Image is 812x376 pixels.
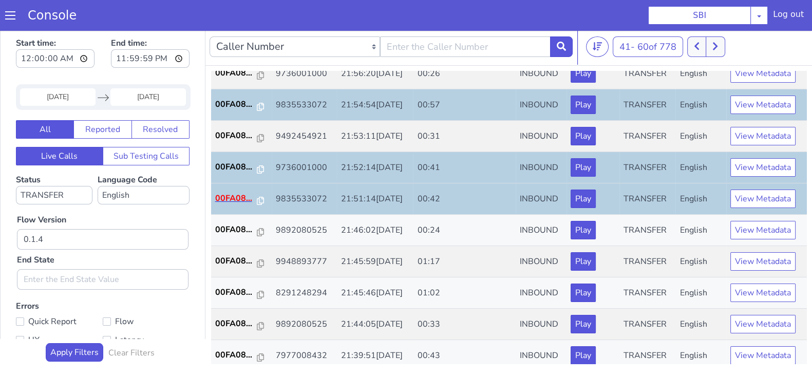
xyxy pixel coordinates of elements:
td: TRANSFER [619,30,675,61]
button: View Metadata [730,36,796,54]
button: Reported [73,92,131,110]
td: 9492454921 [272,92,337,124]
label: Quick Report [16,286,103,300]
td: 9892080525 [272,186,337,218]
td: 00:26 [413,30,515,61]
td: TRANSFER [619,312,675,343]
td: 21:54:54[DATE] [337,61,413,92]
td: English [675,218,726,249]
td: INBOUND [516,30,567,61]
button: Play [571,67,596,86]
td: 21:52:14[DATE] [337,124,413,155]
label: Status [16,146,92,176]
td: 00:42 [413,155,515,186]
td: English [675,30,726,61]
td: 21:56:20[DATE] [337,30,413,61]
td: 7977008432 [272,312,337,343]
td: INBOUND [516,312,567,343]
td: INBOUND [516,218,567,249]
p: 00FA08... [215,195,257,208]
input: Start time: [16,21,95,40]
td: TRANSFER [619,280,675,312]
td: INBOUND [516,155,567,186]
td: 00:24 [413,186,515,218]
button: Play [571,36,596,54]
select: Status [16,158,92,176]
a: Console [15,8,89,23]
button: View Metadata [730,130,796,148]
input: Enter the End State Value [17,241,188,261]
p: 00FA08... [215,39,257,51]
label: UX [16,305,103,319]
td: English [675,92,726,124]
a: 00FA08... [215,289,268,302]
a: 00FA08... [215,195,268,208]
button: View Metadata [730,193,796,211]
td: English [675,124,726,155]
button: View Metadata [730,161,796,180]
td: TRANSFER [619,218,675,249]
td: INBOUND [516,249,567,280]
button: Live Calls [16,119,103,137]
label: End time: [111,6,190,43]
td: 9736001000 [272,124,337,155]
button: Play [571,99,596,117]
td: 00:41 [413,124,515,155]
button: View Metadata [730,67,796,86]
div: Log out [773,8,804,25]
button: View Metadata [730,224,796,242]
input: Enter the Flow Version ID [17,201,188,221]
label: Language Code [98,146,190,176]
td: 9835533072 [272,61,337,92]
td: 9736001000 [272,30,337,61]
p: 00FA08... [215,289,257,302]
a: 00FA08... [215,39,268,51]
p: 00FA08... [215,164,257,176]
a: 00FA08... [215,101,268,114]
button: Play [571,193,596,211]
td: TRANSFER [619,61,675,92]
td: 21:45:46[DATE] [337,249,413,280]
td: 00:57 [413,61,515,92]
p: 00FA08... [215,133,257,145]
td: TRANSFER [619,124,675,155]
p: 00FA08... [215,101,257,114]
span: 60 of 778 [637,12,676,25]
td: INBOUND [516,61,567,92]
button: View Metadata [730,318,796,336]
td: English [675,61,726,92]
td: 21:46:02[DATE] [337,186,413,218]
input: Enter the Caller Number [380,8,551,29]
td: 00:31 [413,92,515,124]
td: 9948893777 [272,218,337,249]
button: Play [571,161,596,180]
a: 00FA08... [215,70,268,82]
p: 00FA08... [215,70,257,82]
select: Language Code [98,158,190,176]
a: 00FA08... [215,133,268,145]
button: View Metadata [730,287,796,305]
td: English [675,186,726,218]
td: INBOUND [516,124,567,155]
input: End Date [110,60,186,78]
a: 00FA08... [215,227,268,239]
td: 21:51:14[DATE] [337,155,413,186]
label: Start time: [16,6,95,43]
input: End time: [111,21,190,40]
a: 00FA08... [215,321,268,333]
td: English [675,249,726,280]
td: 00:33 [413,280,515,312]
button: Resolved [131,92,190,110]
p: 00FA08... [215,258,257,270]
button: 41- 60of 778 [613,8,683,29]
button: Apply Filters [46,315,103,333]
button: Sub Testing Calls [103,119,190,137]
p: 00FA08... [215,321,257,333]
td: 21:53:11[DATE] [337,92,413,124]
button: Play [571,318,596,336]
a: 00FA08... [215,164,268,176]
label: Flow Version [17,185,66,198]
p: 00FA08... [215,227,257,239]
td: 9892080525 [272,280,337,312]
td: 21:45:59[DATE] [337,218,413,249]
